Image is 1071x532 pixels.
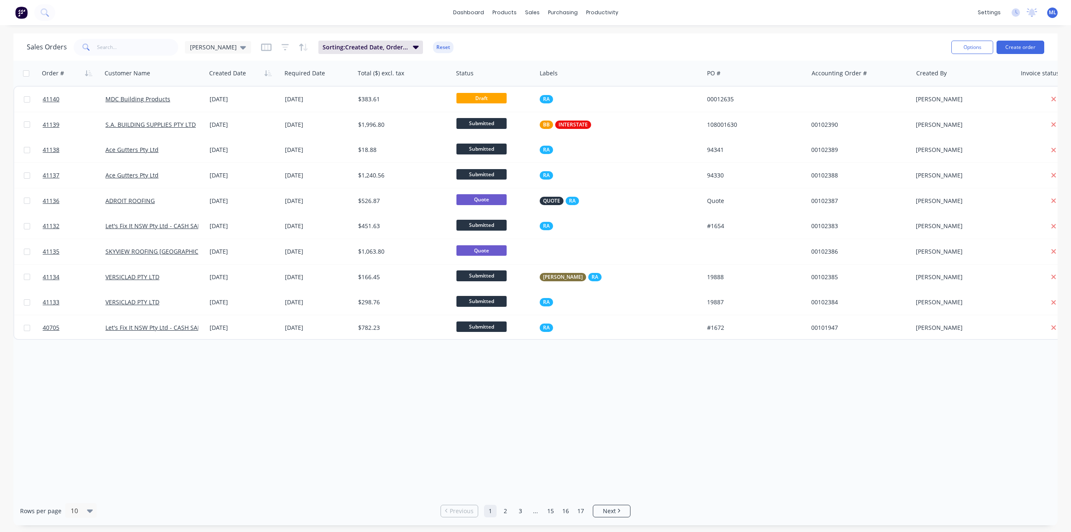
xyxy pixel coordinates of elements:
div: Status [456,69,474,77]
div: $451.63 [358,222,445,230]
div: products [488,6,521,19]
div: $1,996.80 [358,121,445,129]
div: [DATE] [285,222,351,230]
div: 00102388 [811,171,904,180]
div: [DATE] [210,171,278,180]
div: Required Date [284,69,325,77]
span: RA [543,146,550,154]
div: [PERSON_NAME] [916,146,1009,154]
div: [DATE] [210,121,278,129]
a: MDC Building Products [105,95,170,103]
a: 41133 [43,290,105,315]
div: $383.61 [358,95,445,103]
a: Let's Fix It NSW Pty Ltd - CASH SALE [105,222,204,230]
div: 94330 [707,171,800,180]
span: Submitted [456,296,507,306]
a: dashboard [449,6,488,19]
div: $298.76 [358,298,445,306]
button: RA [540,171,553,180]
span: 41136 [43,197,59,205]
button: RA [540,95,553,103]
div: $526.87 [358,197,445,205]
span: Rows per page [20,507,61,515]
div: 00102383 [811,222,904,230]
button: RA [540,222,553,230]
div: [DATE] [210,273,278,281]
div: [PERSON_NAME] [916,197,1009,205]
a: 41136 [43,188,105,213]
a: VERSICLAD PTY LTD [105,298,159,306]
div: 00102387 [811,197,904,205]
span: Submitted [456,169,507,180]
div: [PERSON_NAME] [916,273,1009,281]
span: BB [543,121,550,129]
div: [DATE] [285,95,351,103]
div: $18.88 [358,146,445,154]
div: Labels [540,69,558,77]
h1: Sales Orders [27,43,67,51]
a: Page 15 [544,505,557,517]
span: 41135 [43,247,59,256]
div: [DATE] [210,324,278,332]
span: Draft [456,93,507,103]
div: productivity [582,6,623,19]
div: #1654 [707,222,800,230]
div: 94341 [707,146,800,154]
a: Ace Gutters Pty Ltd [105,146,159,154]
span: RA [569,197,576,205]
span: Submitted [456,144,507,154]
span: ML [1049,9,1056,16]
div: 19888 [707,273,800,281]
div: 00102384 [811,298,904,306]
button: QUOTERA [540,197,579,205]
a: ADROIT ROOFING [105,197,155,205]
span: 41134 [43,273,59,281]
input: Search... [97,39,179,56]
div: 00102385 [811,273,904,281]
a: Next page [593,507,630,515]
div: [PERSON_NAME] [916,121,1009,129]
button: Sorting:Created Date, Order # [318,41,423,54]
a: Page 17 [574,505,587,517]
span: Submitted [456,321,507,332]
div: sales [521,6,544,19]
span: 41139 [43,121,59,129]
div: [DATE] [285,121,351,129]
span: Quote [456,245,507,256]
span: INTERSTATE [559,121,588,129]
span: RA [543,95,550,103]
button: Reset [433,41,454,53]
span: Submitted [456,270,507,281]
span: Submitted [456,220,507,230]
span: Next [603,507,616,515]
span: RA [543,222,550,230]
span: RA [543,298,550,306]
span: RA [543,171,550,180]
a: 41137 [43,163,105,188]
a: Page 2 [499,505,512,517]
div: [DATE] [285,247,351,256]
div: PO # [707,69,720,77]
div: [DATE] [285,324,351,332]
span: 41140 [43,95,59,103]
div: [PERSON_NAME] [916,95,1009,103]
div: Order # [42,69,64,77]
div: [DATE] [210,146,278,154]
span: QUOTE [543,197,560,205]
div: $782.23 [358,324,445,332]
a: Ace Gutters Pty Ltd [105,171,159,179]
div: 00102386 [811,247,904,256]
ul: Pagination [437,505,634,517]
div: 00101947 [811,324,904,332]
a: Page 1 is your current page [484,505,497,517]
span: Sorting: Created Date, Order # [323,43,408,51]
div: 108001630 [707,121,800,129]
div: [PERSON_NAME] [916,171,1009,180]
span: Submitted [456,118,507,129]
div: [PERSON_NAME] [916,222,1009,230]
span: [PERSON_NAME] [190,43,237,51]
div: [DATE] [210,95,278,103]
div: [DATE] [285,197,351,205]
div: #1672 [707,324,800,332]
span: Previous [450,507,474,515]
